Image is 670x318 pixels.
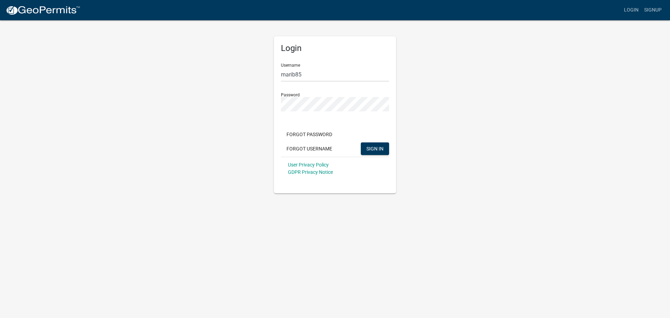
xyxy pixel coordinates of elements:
[641,3,664,17] a: Signup
[621,3,641,17] a: Login
[281,142,338,155] button: Forgot Username
[366,146,384,151] span: SIGN IN
[361,142,389,155] button: SIGN IN
[281,128,338,141] button: Forgot Password
[281,43,389,53] h5: Login
[288,162,329,168] a: User Privacy Policy
[288,169,333,175] a: GDPR Privacy Notice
